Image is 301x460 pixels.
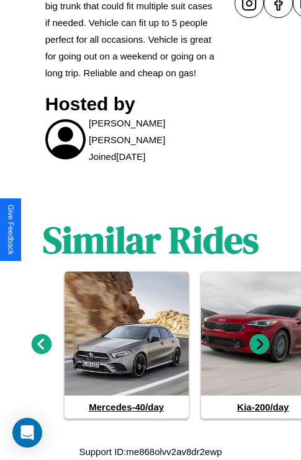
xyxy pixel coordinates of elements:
h4: Mercedes - 40 /day [65,396,189,418]
a: Mercedes-40/day [65,272,189,418]
div: Give Feedback [6,205,15,255]
div: Open Intercom Messenger [12,418,42,448]
p: Support ID: me868olvv2av8dr2ewp [79,443,222,460]
p: Joined [DATE] [89,148,145,165]
h3: Hosted by [45,94,216,115]
h1: Similar Rides [43,215,259,265]
p: [PERSON_NAME] [PERSON_NAME] [89,115,216,148]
